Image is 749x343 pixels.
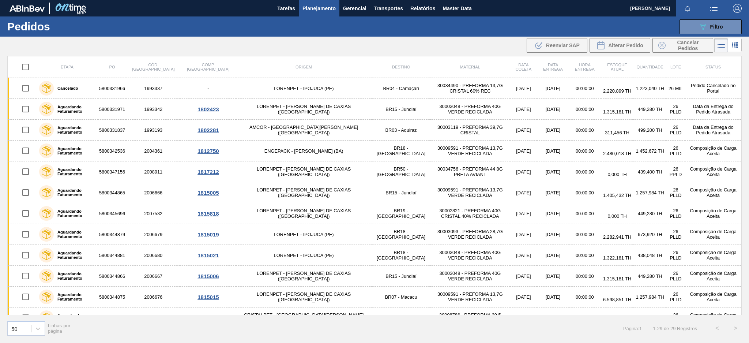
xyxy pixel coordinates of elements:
[669,40,707,51] span: Cancelar Pedidos
[181,210,235,217] div: 1815818
[374,4,403,13] span: Transportes
[603,88,631,94] span: 2.220,899 TH
[430,287,509,307] td: 30009591 - PREFORMA 13,7G VERDE RECICLADA
[666,203,685,224] td: 26 PLLD
[515,63,531,71] span: Data coleta
[527,38,587,53] div: Reenviar SAP
[372,99,430,120] td: BR15 - Jundiaí
[98,141,126,161] td: 5800342536
[537,120,569,141] td: [DATE]
[633,141,666,161] td: 1.452,672 TH
[430,120,509,141] td: 30003119 - PREFORMA 39,7G CRISTAL
[510,224,538,245] td: [DATE]
[372,203,430,224] td: BR19 - [GEOGRAPHIC_DATA]
[569,224,601,245] td: 00:00:00
[603,109,631,115] span: 1.315,181 TH
[372,141,430,161] td: BR18 - [GEOGRAPHIC_DATA]
[633,307,666,328] td: 608,920 TH
[372,287,430,307] td: BR07 - Macacu
[236,203,371,224] td: LORENPET - [PERSON_NAME] DE CAXIAS ([GEOGRAPHIC_DATA])
[569,182,601,203] td: 00:00:00
[607,213,626,219] span: 0,000 TH
[680,19,742,34] button: Filtro
[726,319,745,338] button: >
[236,120,371,141] td: AMCOR - [GEOGRAPHIC_DATA][PERSON_NAME] ([GEOGRAPHIC_DATA])
[510,99,538,120] td: [DATE]
[430,203,509,224] td: 30002821 - PREFORMA 40G CRISTAL 40% RECICLADA
[372,224,430,245] td: BR18 - [GEOGRAPHIC_DATA]
[443,4,471,13] span: Master Data
[430,182,509,203] td: 30009591 - PREFORMA 13,7G VERDE RECICLADA
[510,203,538,224] td: [DATE]
[710,24,723,30] span: Filtro
[8,99,742,120] a: Aguardando Faturamento58003319711993342LORENPET - [PERSON_NAME] DE CAXIAS ([GEOGRAPHIC_DATA])BR15...
[8,224,742,245] a: Aguardando Faturamento58003448792006679LORENPET - IPOJUCA (PE)BR18 - [GEOGRAPHIC_DATA]30003093 - ...
[11,325,18,332] div: 50
[126,287,180,307] td: 2006676
[537,99,569,120] td: [DATE]
[109,65,115,69] span: PO
[633,182,666,203] td: 1.257,984 TH
[569,120,601,141] td: 00:00:00
[181,127,235,133] div: 1802281
[372,266,430,287] td: BR15 - Jundiaí
[430,245,509,266] td: 30003048 - PREFORMA 40G VERDE RECICLADA
[181,315,235,321] div: 1815014
[126,203,180,224] td: 2007532
[126,161,180,182] td: 2008911
[666,245,685,266] td: 26 PLLD
[603,297,631,302] span: 6.598,851 TH
[98,99,126,120] td: 5800331971
[236,182,371,203] td: LORENPET - [PERSON_NAME] DE CAXIAS ([GEOGRAPHIC_DATA])
[590,38,650,53] button: Alterar Pedido
[8,141,742,161] a: Aguardando Faturamento58003425362004361ENGEPACK - [PERSON_NAME] (BA)BR18 - [GEOGRAPHIC_DATA]30009...
[126,120,180,141] td: 1993193
[236,245,371,266] td: LORENPET - IPOJUCA (PE)
[54,167,95,176] label: Aguardando Faturamento
[685,287,741,307] td: Composição de Carga Aceita
[8,78,742,99] a: Cancelado58003319661993337-LORENPET - IPOJUCA (PE)BR04 - Camaçari30034490 - PREFORMA 13,7G CRISTA...
[10,5,45,12] img: TNhmsLtSVTkK8tSr43FrP2fwEKptu5GPRR3wAAAABJRU5ErkJggg==
[685,266,741,287] td: Composição de Carga Aceita
[705,65,721,69] span: Status
[8,266,742,287] a: Aguardando Faturamento58003448662006667LORENPET - [PERSON_NAME] DE CAXIAS ([GEOGRAPHIC_DATA])BR15...
[372,307,430,328] td: BR03 - Aquiraz
[666,99,685,120] td: 26 PLLD
[603,276,631,282] span: 1.315,181 TH
[430,224,509,245] td: 30003093 - PREFORMA 28,7G VERDE RECICLADA
[126,141,180,161] td: 2004361
[666,307,685,328] td: 26 PLLD
[623,326,642,331] span: Página : 1
[537,287,569,307] td: [DATE]
[430,78,509,99] td: 30034490 - PREFORMA 13,7G CRISTAL 60% REC
[54,188,95,197] label: Aguardando Faturamento
[652,38,713,53] div: Cancelar Pedidos em Massa
[181,148,235,154] div: 1812750
[236,141,371,161] td: ENGEPACK - [PERSON_NAME] (BA)
[126,99,180,120] td: 1993342
[510,245,538,266] td: [DATE]
[636,65,663,69] span: Quantidade
[181,169,235,175] div: 1817212
[652,38,713,53] button: Cancelar Pedidos
[607,63,627,71] span: Estoque atual
[460,65,480,69] span: Material
[8,245,742,266] a: Aguardando Faturamento58003448812006680LORENPET - IPOJUCA (PE)BR18 - [GEOGRAPHIC_DATA]30003048 - ...
[126,182,180,203] td: 2006666
[54,86,78,90] label: Cancelado
[569,141,601,161] td: 00:00:00
[8,203,742,224] a: Aguardando Faturamento58003456962007532LORENPET - [PERSON_NAME] DE CAXIAS ([GEOGRAPHIC_DATA])BR19...
[685,245,741,266] td: Composição de Carga Aceita
[236,266,371,287] td: LORENPET - [PERSON_NAME] DE CAXIAS ([GEOGRAPHIC_DATA])
[603,151,631,156] span: 2.480,018 TH
[8,161,742,182] a: Aguardando Faturamento58003471562008911LORENPET - [PERSON_NAME] DE CAXIAS ([GEOGRAPHIC_DATA])BR50...
[714,38,728,52] div: Visão em Lista
[372,245,430,266] td: BR18 - [GEOGRAPHIC_DATA]
[236,287,371,307] td: LORENPET - [PERSON_NAME] DE CAXIAS ([GEOGRAPHIC_DATA])
[8,120,742,141] a: Aguardando Faturamento58003318371993193AMCOR - [GEOGRAPHIC_DATA][PERSON_NAME] ([GEOGRAPHIC_DATA])...
[710,4,718,13] img: userActions
[510,120,538,141] td: [DATE]
[569,245,601,266] td: 00:00:00
[685,182,741,203] td: Composição de Carga Aceita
